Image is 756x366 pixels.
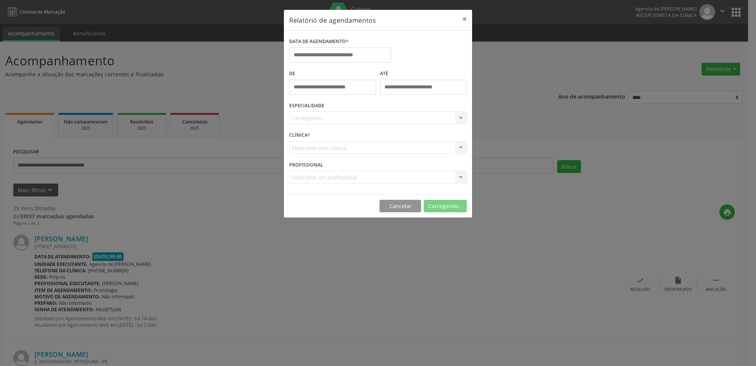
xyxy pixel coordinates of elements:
label: CLÍNICA [289,130,310,141]
button: Cancelar [380,200,421,213]
h5: Relatório de agendamentos [289,15,376,25]
label: PROFISSIONAL [289,159,323,171]
label: De [289,68,376,80]
label: ATÉ [380,68,467,80]
button: Close [457,10,472,28]
label: DATA DE AGENDAMENTO [289,36,349,48]
label: ESPECIALIDADE [289,100,324,112]
button: Carregando... [424,200,467,213]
